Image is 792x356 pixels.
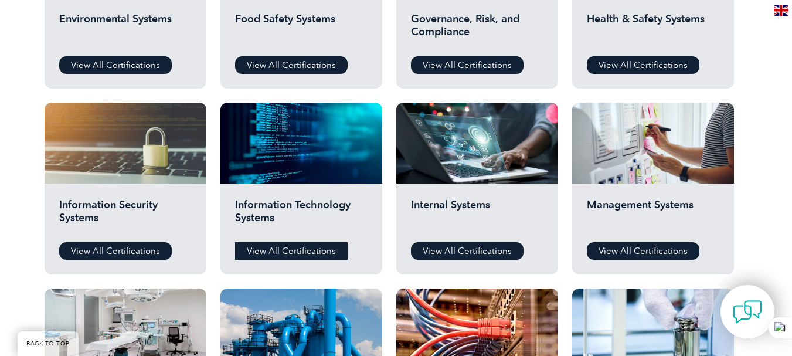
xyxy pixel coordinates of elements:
[411,56,524,74] a: View All Certifications
[59,242,172,260] a: View All Certifications
[587,198,719,233] h2: Management Systems
[59,12,192,48] h2: Environmental Systems
[59,198,192,233] h2: Information Security Systems
[411,12,543,48] h2: Governance, Risk, and Compliance
[587,12,719,48] h2: Health & Safety Systems
[411,242,524,260] a: View All Certifications
[18,331,79,356] a: BACK TO TOP
[235,242,348,260] a: View All Certifications
[733,297,762,327] img: contact-chat.png
[587,242,699,260] a: View All Certifications
[235,56,348,74] a: View All Certifications
[587,56,699,74] a: View All Certifications
[235,12,368,48] h2: Food Safety Systems
[774,5,788,16] img: en
[59,56,172,74] a: View All Certifications
[411,198,543,233] h2: Internal Systems
[235,198,368,233] h2: Information Technology Systems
